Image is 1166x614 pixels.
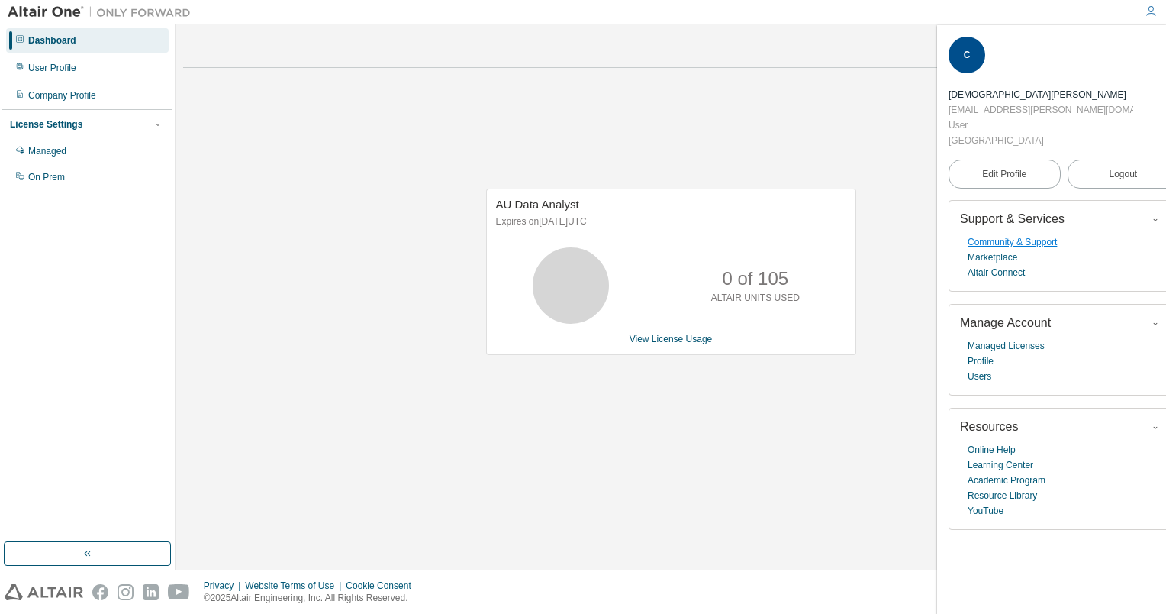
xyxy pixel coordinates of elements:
[968,250,1017,265] a: Marketplace
[346,580,420,592] div: Cookie Consent
[28,171,65,183] div: On Prem
[968,442,1016,457] a: Online Help
[204,580,245,592] div: Privacy
[968,338,1045,354] a: Managed Licenses
[968,265,1025,280] a: Altair Connect
[118,584,134,600] img: instagram.svg
[960,420,1018,433] span: Resources
[968,234,1057,250] a: Community & Support
[245,580,346,592] div: Website Terms of Use
[10,118,82,131] div: License Settings
[8,5,198,20] img: Altair One
[630,334,713,344] a: View License Usage
[496,215,842,228] p: Expires on [DATE] UTC
[968,369,991,384] a: Users
[28,62,76,74] div: User Profile
[204,592,420,605] p: © 2025 Altair Engineering, Inc. All Rights Reserved.
[496,198,579,211] span: AU Data Analyst
[28,89,96,102] div: Company Profile
[1109,166,1137,182] span: Logout
[28,34,76,47] div: Dashboard
[143,584,159,600] img: linkedin.svg
[949,87,1133,102] div: Christian Centeno
[964,50,971,60] span: C
[949,118,1133,133] div: User
[968,457,1033,473] a: Learning Center
[92,584,108,600] img: facebook.svg
[949,133,1133,148] div: [GEOGRAPHIC_DATA]
[949,160,1061,189] a: Edit Profile
[711,292,800,305] p: ALTAIR UNITS USED
[982,168,1026,180] span: Edit Profile
[949,102,1133,118] div: [EMAIL_ADDRESS][PERSON_NAME][DOMAIN_NAME]
[968,503,1003,519] a: YouTube
[5,584,83,600] img: altair_logo.svg
[722,266,788,292] p: 0 of 105
[968,473,1045,488] a: Academic Program
[960,212,1065,225] span: Support & Services
[168,584,190,600] img: youtube.svg
[960,316,1051,329] span: Manage Account
[968,488,1037,503] a: Resource Library
[968,354,994,369] a: Profile
[28,145,66,157] div: Managed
